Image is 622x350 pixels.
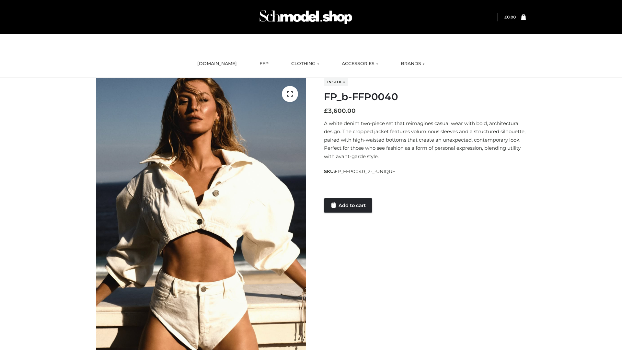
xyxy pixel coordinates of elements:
span: In stock [324,78,348,86]
a: CLOTHING [286,57,324,71]
a: BRANDS [396,57,430,71]
a: ACCESSORIES [337,57,383,71]
img: Schmodel Admin 964 [257,4,354,30]
a: FFP [255,57,273,71]
h1: FP_b-FFP0040 [324,91,526,103]
span: £ [504,15,507,19]
bdi: 3,600.00 [324,107,356,114]
span: £ [324,107,328,114]
span: FP_FFP0040_2-_-UNIQUE [335,169,396,174]
a: £0.00 [504,15,516,19]
p: A white denim two-piece set that reimagines casual wear with bold, architectural design. The crop... [324,119,526,161]
a: [DOMAIN_NAME] [192,57,242,71]
bdi: 0.00 [504,15,516,19]
a: Add to cart [324,198,372,213]
span: SKU: [324,168,396,175]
